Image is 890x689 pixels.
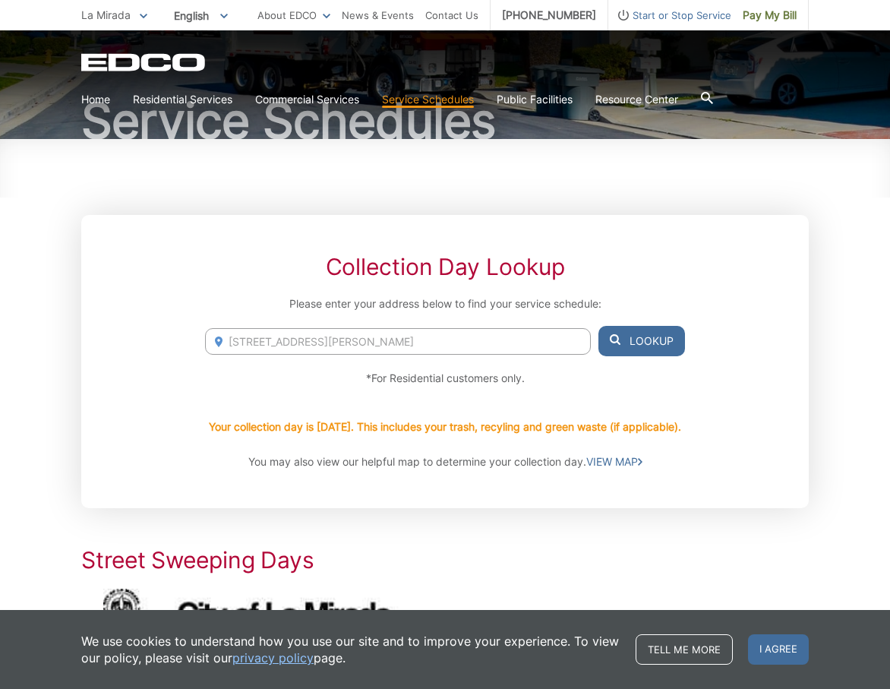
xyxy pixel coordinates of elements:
[81,53,207,71] a: EDCD logo. Return to the homepage.
[205,296,685,312] p: Please enter your address below to find your service schedule:
[425,7,478,24] a: Contact Us
[255,91,359,108] a: Commercial Services
[205,454,685,470] p: You may also view our helpful map to determine your collection day.
[163,3,239,28] span: English
[81,8,131,21] span: La Mirada
[382,91,474,108] a: Service Schedules
[205,370,685,387] p: *For Residential customers only.
[232,649,314,666] a: privacy policy
[81,546,809,574] h2: Street Sweeping Days
[595,91,678,108] a: Resource Center
[205,328,591,355] input: Enter Address
[205,253,685,280] h2: Collection Day Lookup
[81,633,620,666] p: We use cookies to understand how you use our site and to improve your experience. To view our pol...
[81,96,809,145] h1: Service Schedules
[743,7,797,24] span: Pay My Bill
[257,7,330,24] a: About EDCO
[209,419,681,435] p: Your collection day is [DATE]. This includes your trash, recyling and green waste (if applicable).
[81,91,110,108] a: Home
[586,454,642,470] a: VIEW MAP
[342,7,414,24] a: News & Events
[133,91,232,108] a: Residential Services
[598,326,685,356] button: Lookup
[497,91,573,108] a: Public Facilities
